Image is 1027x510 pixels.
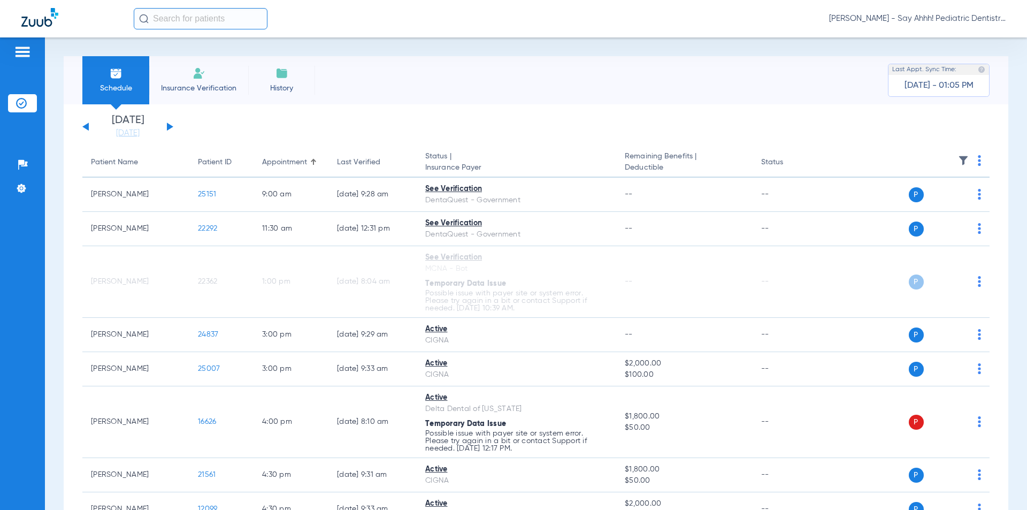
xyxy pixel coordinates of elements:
[198,157,245,168] div: Patient ID
[82,352,189,386] td: [PERSON_NAME]
[96,115,160,139] li: [DATE]
[254,386,328,458] td: 4:00 PM
[425,324,608,335] div: Active
[425,290,608,312] p: Possible issue with payer site or system error. Please try again in a bit or contact Support if n...
[254,352,328,386] td: 3:00 PM
[978,363,981,374] img: group-dot-blue.svg
[753,318,825,352] td: --
[328,352,417,386] td: [DATE] 9:33 AM
[625,191,633,198] span: --
[753,178,825,212] td: --
[425,430,608,452] p: Possible issue with payer site or system error. Please try again in a bit or contact Support if n...
[425,162,608,173] span: Insurance Payer
[193,67,205,80] img: Manual Insurance Verification
[417,148,616,178] th: Status |
[425,184,608,195] div: See Verification
[198,278,217,285] span: 22362
[625,162,744,173] span: Deductible
[425,358,608,369] div: Active
[328,246,417,318] td: [DATE] 8:04 AM
[616,148,752,178] th: Remaining Benefits |
[425,252,608,263] div: See Verification
[753,352,825,386] td: --
[275,67,288,80] img: History
[425,420,506,428] span: Temporary Data Issue
[753,458,825,492] td: --
[198,331,218,338] span: 24837
[425,280,506,287] span: Temporary Data Issue
[198,225,217,232] span: 22292
[157,83,240,94] span: Insurance Verification
[91,157,138,168] div: Patient Name
[134,8,267,29] input: Search for patients
[328,318,417,352] td: [DATE] 9:29 AM
[753,148,825,178] th: Status
[892,64,956,75] span: Last Appt. Sync Time:
[328,386,417,458] td: [DATE] 8:10 AM
[82,318,189,352] td: [PERSON_NAME]
[625,225,633,232] span: --
[254,458,328,492] td: 4:30 PM
[905,80,974,91] span: [DATE] - 01:05 PM
[978,329,981,340] img: group-dot-blue.svg
[978,66,985,73] img: last sync help info
[14,45,31,58] img: hamburger-icon
[337,157,408,168] div: Last Verified
[96,128,160,139] a: [DATE]
[625,411,744,422] span: $1,800.00
[254,246,328,318] td: 1:00 PM
[909,187,924,202] span: P
[328,212,417,246] td: [DATE] 12:31 PM
[753,212,825,246] td: --
[625,422,744,433] span: $50.00
[753,246,825,318] td: --
[82,458,189,492] td: [PERSON_NAME]
[978,155,981,166] img: group-dot-blue.svg
[978,469,981,480] img: group-dot-blue.svg
[337,157,380,168] div: Last Verified
[978,276,981,287] img: group-dot-blue.svg
[91,157,181,168] div: Patient Name
[425,229,608,240] div: DentaQuest - Government
[198,191,216,198] span: 25151
[625,278,633,285] span: --
[425,195,608,206] div: DentaQuest - Government
[198,157,232,168] div: Patient ID
[256,83,307,94] span: History
[425,464,608,475] div: Active
[425,218,608,229] div: See Verification
[90,83,141,94] span: Schedule
[425,498,608,509] div: Active
[909,415,924,430] span: P
[254,212,328,246] td: 11:30 AM
[425,475,608,486] div: CIGNA
[262,157,320,168] div: Appointment
[978,416,981,427] img: group-dot-blue.svg
[425,369,608,380] div: CIGNA
[425,335,608,346] div: CIGNA
[909,362,924,377] span: P
[425,392,608,404] div: Active
[909,328,924,342] span: P
[978,223,981,234] img: group-dot-blue.svg
[21,8,58,27] img: Zuub Logo
[625,358,744,369] span: $2,000.00
[425,263,608,275] div: MCNA - Bot
[198,365,220,372] span: 25007
[82,212,189,246] td: [PERSON_NAME]
[909,275,924,290] span: P
[625,464,744,475] span: $1,800.00
[753,386,825,458] td: --
[625,369,744,380] span: $100.00
[254,178,328,212] td: 9:00 AM
[82,246,189,318] td: [PERSON_NAME]
[829,13,1006,24] span: [PERSON_NAME] - Say Ahhh! Pediatric Dentistry
[82,386,189,458] td: [PERSON_NAME]
[198,471,216,478] span: 21561
[110,67,122,80] img: Schedule
[139,14,149,24] img: Search Icon
[328,458,417,492] td: [DATE] 9:31 AM
[262,157,307,168] div: Appointment
[625,475,744,486] span: $50.00
[198,418,216,425] span: 16626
